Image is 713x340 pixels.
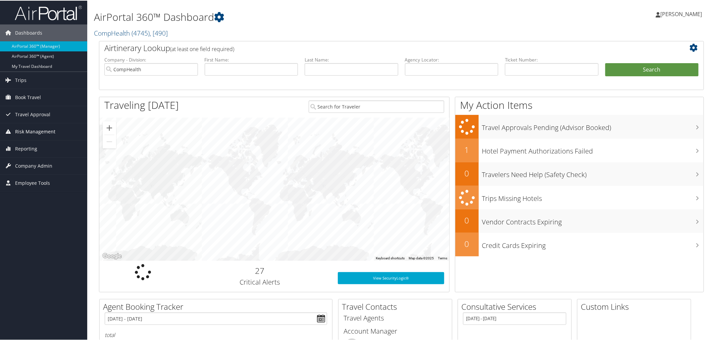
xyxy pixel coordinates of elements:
[482,213,704,226] h3: Vendor Contracts Expiring
[605,62,699,76] button: Search
[15,71,27,88] span: Trips
[455,232,704,256] a: 0Credit Cards Expiring
[101,251,123,260] img: Google
[305,56,398,62] label: Last Name:
[455,167,479,178] h2: 0
[94,9,504,24] h1: AirPortal 360™ Dashboard
[205,56,298,62] label: First Name:
[104,42,648,53] h2: Airtinerary Lookup
[101,251,123,260] a: Open this area in Google Maps (opens a new window)
[104,97,179,112] h1: Traveling [DATE]
[455,114,704,138] a: Travel Approvals Pending (Advisor Booked)
[15,105,50,122] span: Travel Approval
[409,256,434,259] span: Map data ©2025
[656,3,709,24] a: [PERSON_NAME]
[132,28,150,37] span: ( 4745 )
[505,56,599,62] label: Ticket Number:
[170,45,234,52] span: (at least one field required)
[455,209,704,232] a: 0Vendor Contracts Expiring
[15,4,82,20] img: airportal-logo.png
[461,300,571,312] h2: Consultative Services
[455,162,704,185] a: 0Travelers Need Help (Safety Check)
[455,238,479,249] h2: 0
[15,24,42,41] span: Dashboards
[104,56,198,62] label: Company - Division:
[192,264,328,276] h2: 27
[438,256,447,259] a: Terms (opens in new tab)
[455,185,704,209] a: Trips Missing Hotels
[15,123,55,139] span: Risk Management
[309,100,445,112] input: Search for Traveler
[103,300,332,312] h2: Agent Booking Tracker
[15,157,52,174] span: Company Admin
[482,119,704,132] h3: Travel Approvals Pending (Advisor Booked)
[455,138,704,162] a: 1Hotel Payment Authorizations Failed
[482,166,704,179] h3: Travelers Need Help (Safety Check)
[344,326,447,335] h3: Account Manager
[405,56,499,62] label: Agency Locator:
[344,313,447,322] h3: Travel Agents
[482,142,704,155] h3: Hotel Payment Authorizations Failed
[15,140,37,157] span: Reporting
[342,300,452,312] h2: Travel Contacts
[105,331,327,338] h6: total
[482,190,704,203] h3: Trips Missing Hotels
[103,121,116,134] button: Zoom in
[15,88,41,105] span: Book Travel
[455,97,704,112] h1: My Action Items
[455,214,479,225] h2: 0
[15,174,50,191] span: Employee Tools
[94,28,168,37] a: CompHealth
[192,277,328,286] h3: Critical Alerts
[338,271,445,284] a: View SecurityLogic®
[376,255,405,260] button: Keyboard shortcuts
[103,134,116,148] button: Zoom out
[482,237,704,250] h3: Credit Cards Expiring
[581,300,691,312] h2: Custom Links
[150,28,168,37] span: , [ 490 ]
[455,143,479,155] h2: 1
[661,10,702,17] span: [PERSON_NAME]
